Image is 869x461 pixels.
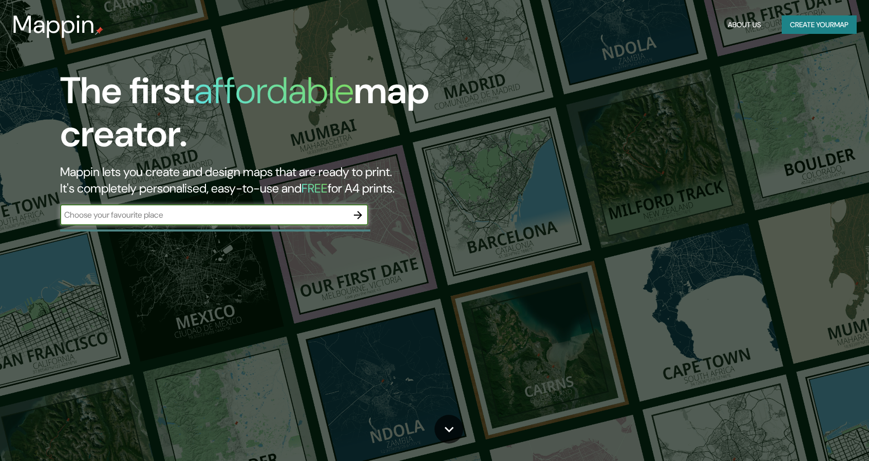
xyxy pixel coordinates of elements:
button: Create yourmap [782,15,857,34]
input: Choose your favourite place [60,209,348,221]
h2: Mappin lets you create and design maps that are ready to print. It's completely personalised, eas... [60,164,495,197]
img: mappin-pin [95,27,103,35]
button: About Us [724,15,765,34]
h3: Mappin [12,10,95,39]
h1: The first map creator. [60,69,495,164]
h1: affordable [194,67,354,114]
h5: FREE [301,180,328,196]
